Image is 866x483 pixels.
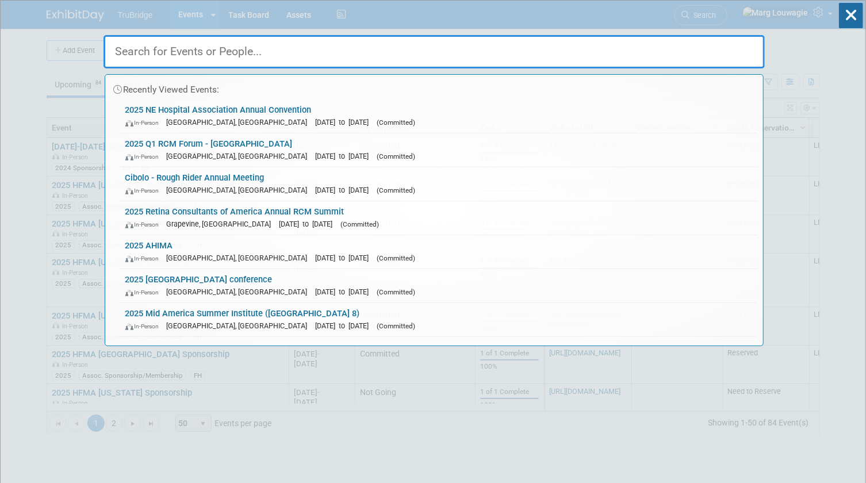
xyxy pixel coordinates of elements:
[167,220,277,228] span: Grapevine, [GEOGRAPHIC_DATA]
[125,153,164,160] span: In-Person
[111,75,757,99] div: Recently Viewed Events:
[167,186,313,194] span: [GEOGRAPHIC_DATA], [GEOGRAPHIC_DATA]
[125,255,164,262] span: In-Person
[167,321,313,330] span: [GEOGRAPHIC_DATA], [GEOGRAPHIC_DATA]
[167,118,313,126] span: [GEOGRAPHIC_DATA], [GEOGRAPHIC_DATA]
[167,287,313,296] span: [GEOGRAPHIC_DATA], [GEOGRAPHIC_DATA]
[120,133,757,167] a: 2025 Q1 RCM Forum - [GEOGRAPHIC_DATA] In-Person [GEOGRAPHIC_DATA], [GEOGRAPHIC_DATA] [DATE] to [D...
[377,288,416,296] span: (Committed)
[125,323,164,330] span: In-Person
[316,118,375,126] span: [DATE] to [DATE]
[341,220,380,228] span: (Committed)
[316,321,375,330] span: [DATE] to [DATE]
[120,167,757,201] a: Cibolo - Rough Rider Annual Meeting In-Person [GEOGRAPHIC_DATA], [GEOGRAPHIC_DATA] [DATE] to [DAT...
[167,254,313,262] span: [GEOGRAPHIC_DATA], [GEOGRAPHIC_DATA]
[316,186,375,194] span: [DATE] to [DATE]
[377,254,416,262] span: (Committed)
[377,152,416,160] span: (Committed)
[125,187,164,194] span: In-Person
[316,152,375,160] span: [DATE] to [DATE]
[316,287,375,296] span: [DATE] to [DATE]
[120,269,757,302] a: 2025 [GEOGRAPHIC_DATA] conference In-Person [GEOGRAPHIC_DATA], [GEOGRAPHIC_DATA] [DATE] to [DATE]...
[377,186,416,194] span: (Committed)
[167,152,313,160] span: [GEOGRAPHIC_DATA], [GEOGRAPHIC_DATA]
[279,220,339,228] span: [DATE] to [DATE]
[120,99,757,133] a: 2025 NE Hospital Association Annual Convention In-Person [GEOGRAPHIC_DATA], [GEOGRAPHIC_DATA] [DA...
[377,118,416,126] span: (Committed)
[120,235,757,269] a: 2025 AHIMA In-Person [GEOGRAPHIC_DATA], [GEOGRAPHIC_DATA] [DATE] to [DATE] (Committed)
[316,254,375,262] span: [DATE] to [DATE]
[120,303,757,336] a: 2025 Mid America Summer Institute ([GEOGRAPHIC_DATA] 8) In-Person [GEOGRAPHIC_DATA], [GEOGRAPHIC_...
[377,322,416,330] span: (Committed)
[125,289,164,296] span: In-Person
[120,201,757,235] a: 2025 Retina Consultants of America Annual RCM Summit In-Person Grapevine, [GEOGRAPHIC_DATA] [DATE...
[125,119,164,126] span: In-Person
[104,35,765,68] input: Search for Events or People...
[125,221,164,228] span: In-Person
